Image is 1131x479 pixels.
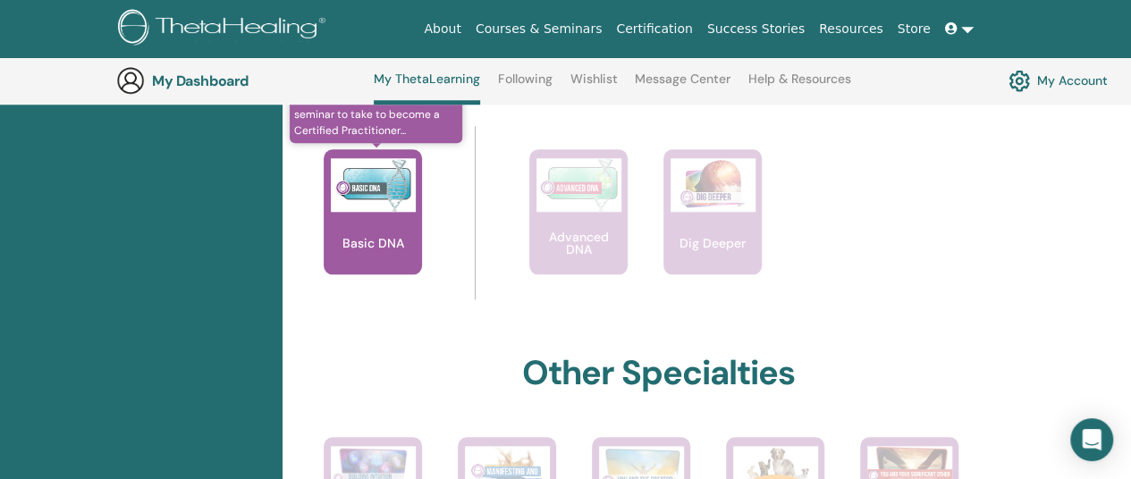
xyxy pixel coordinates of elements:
[417,13,468,46] a: About
[890,13,938,46] a: Store
[468,13,610,46] a: Courses & Seminars
[522,353,795,394] h2: Other Specialties
[335,237,411,249] p: Basic DNA
[536,158,621,212] img: Advanced DNA
[1009,65,1108,96] a: My Account
[290,70,462,143] span: This is where your ThetaHealing journey begins. This is the first seminar to take to become a Cer...
[331,158,416,212] img: Basic DNA
[1009,65,1030,96] img: cog.svg
[498,71,553,100] a: Following
[671,158,755,212] img: Dig Deeper
[374,71,480,105] a: My ThetaLearning
[529,231,628,256] p: Advanced DNA
[748,71,851,100] a: Help & Resources
[700,13,812,46] a: Success Stories
[529,149,628,310] a: Advanced DNA Advanced DNA
[152,72,331,89] h3: My Dashboard
[1070,418,1113,461] div: Open Intercom Messenger
[324,149,422,310] a: This is where your ThetaHealing journey begins. This is the first seminar to take to become a Cer...
[663,149,762,310] a: Dig Deeper Dig Deeper
[812,13,890,46] a: Resources
[672,237,753,249] p: Dig Deeper
[118,9,332,49] img: logo.png
[570,71,618,100] a: Wishlist
[609,13,699,46] a: Certification
[116,66,145,95] img: generic-user-icon.jpg
[635,71,730,100] a: Message Center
